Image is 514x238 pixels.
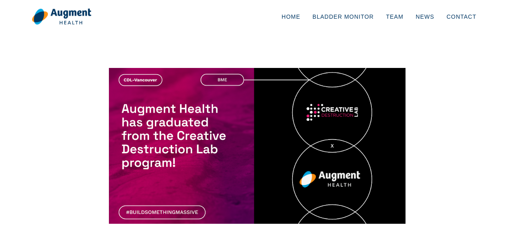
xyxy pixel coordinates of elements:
[32,8,91,25] img: logo
[275,3,306,30] a: Home
[440,3,483,30] a: Contact
[306,3,380,30] a: Bladder Monitor
[410,3,440,30] a: News
[380,3,410,30] a: Team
